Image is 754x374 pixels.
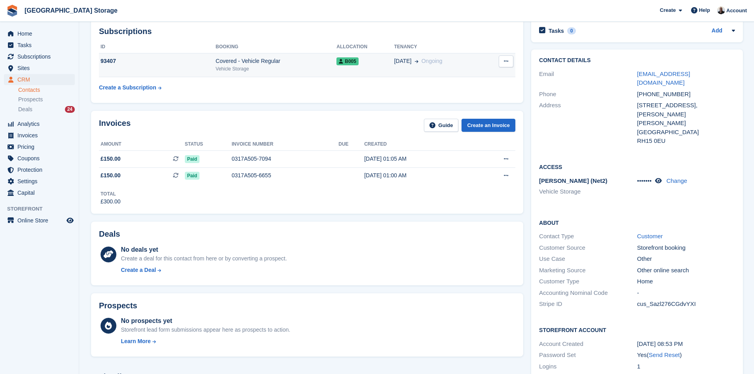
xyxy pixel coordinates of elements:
[99,84,156,92] div: Create a Subscription
[6,5,18,17] img: stora-icon-8386f47178a22dfd0bd8f6a31ec36ba5ce8667c1dd55bd0f319d3a0aa187defe.svg
[99,138,185,151] th: Amount
[121,254,287,263] div: Create a deal for this contact from here or by converting a prospect.
[232,171,338,180] div: 0317A505-6655
[649,351,680,358] a: Send Reset
[539,254,637,264] div: Use Case
[99,230,120,239] h2: Deals
[567,27,576,34] div: 0
[21,4,121,17] a: [GEOGRAPHIC_DATA] Storage
[637,70,690,86] a: [EMAIL_ADDRESS][DOMAIN_NAME]
[660,6,676,14] span: Create
[17,28,65,39] span: Home
[17,51,65,62] span: Subscriptions
[717,6,725,14] img: Keith Strivens
[18,96,43,103] span: Prospects
[216,65,336,72] div: Vehicle Storage
[65,106,75,113] div: 24
[539,70,637,87] div: Email
[4,130,75,141] a: menu
[539,187,637,196] li: Vehicle Storage
[637,362,735,371] div: 1
[637,351,735,360] div: Yes
[637,300,735,309] div: cus_Sazl276CGdvYXI
[4,63,75,74] a: menu
[101,155,121,163] span: £150.00
[726,7,747,15] span: Account
[364,171,473,180] div: [DATE] 01:00 AM
[216,57,336,65] div: Covered - Vehicle Regular
[185,172,199,180] span: Paid
[422,58,443,64] span: Ongoing
[99,57,216,65] div: 93407
[4,40,75,51] a: menu
[121,337,290,346] a: Learn More
[424,119,459,132] a: Guide
[216,41,336,53] th: Booking
[637,177,652,184] span: •••••••
[637,101,735,110] div: [STREET_ADDRESS],
[637,233,663,239] a: Customer
[18,95,75,104] a: Prospects
[101,197,121,206] div: £300.00
[99,80,161,95] a: Create a Subscription
[17,153,65,164] span: Coupons
[17,40,65,51] span: Tasks
[17,187,65,198] span: Capital
[4,51,75,62] a: menu
[232,155,338,163] div: 0317A505-7094
[647,351,682,358] span: ( )
[336,41,394,53] th: Allocation
[539,163,735,171] h2: Access
[4,215,75,226] a: menu
[17,130,65,141] span: Invoices
[539,300,637,309] div: Stripe ID
[4,153,75,164] a: menu
[18,106,32,113] span: Deals
[338,138,364,151] th: Due
[4,176,75,187] a: menu
[121,337,150,346] div: Learn More
[637,340,735,349] div: [DATE] 08:53 PM
[539,362,637,371] div: Logins
[699,6,710,14] span: Help
[17,74,65,85] span: CRM
[121,245,287,254] div: No deals yet
[336,57,359,65] span: B005
[4,74,75,85] a: menu
[185,155,199,163] span: Paid
[539,351,637,360] div: Password Set
[121,266,156,274] div: Create a Deal
[549,27,564,34] h2: Tasks
[539,101,637,146] div: Address
[7,205,79,213] span: Storefront
[539,90,637,99] div: Phone
[637,277,735,286] div: Home
[539,177,608,184] span: [PERSON_NAME] (Net2)
[65,216,75,225] a: Preview store
[121,326,290,334] div: Storefront lead form submissions appear here as prospects to action.
[17,118,65,129] span: Analytics
[637,110,735,128] div: [PERSON_NAME] [PERSON_NAME]
[394,41,484,53] th: Tenancy
[462,119,515,132] a: Create an Invoice
[17,215,65,226] span: Online Store
[99,41,216,53] th: ID
[99,119,131,132] h2: Invoices
[121,316,290,326] div: No prospects yet
[185,138,232,151] th: Status
[637,266,735,275] div: Other online search
[637,243,735,252] div: Storefront booking
[539,326,735,334] h2: Storefront Account
[4,118,75,129] a: menu
[17,164,65,175] span: Protection
[637,289,735,298] div: -
[99,27,515,36] h2: Subscriptions
[637,90,735,99] div: [PHONE_NUMBER]
[539,340,637,349] div: Account Created
[539,218,735,226] h2: About
[4,164,75,175] a: menu
[364,155,473,163] div: [DATE] 01:05 AM
[637,128,735,137] div: [GEOGRAPHIC_DATA]
[18,105,75,114] a: Deals 24
[17,176,65,187] span: Settings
